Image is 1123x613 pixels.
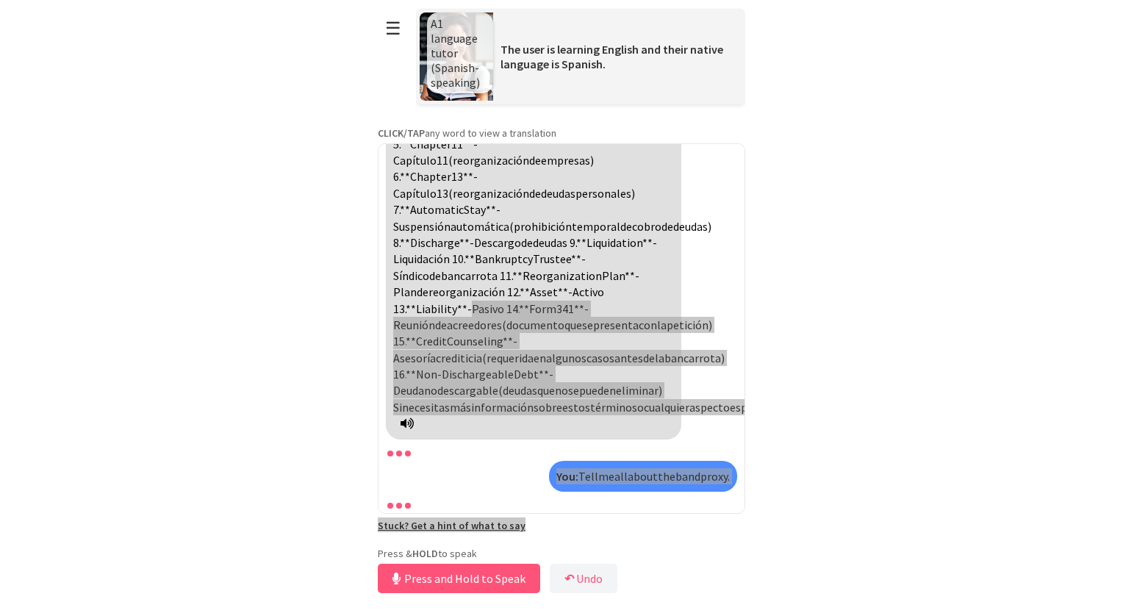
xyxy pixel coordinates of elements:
[614,351,643,365] span: antes
[500,42,723,71] span: The user is learning English and their native language is Spanish.
[471,400,534,415] span: información
[393,186,437,201] span: Capítulo
[473,169,478,184] span: -
[578,469,598,484] span: Tell
[590,400,637,415] span: términos
[564,318,582,332] span: que
[378,519,525,532] a: Stuck? Get a hint of what to say
[378,564,540,593] button: Press and Hold to Speak
[393,153,437,168] span: Capítulo
[393,268,429,283] span: Síndico
[537,383,555,398] span: que
[474,235,521,250] span: Descargo
[620,219,632,234] span: de
[614,469,628,484] span: all
[386,46,681,440] div: Click to translate
[436,351,482,365] span: crediticia
[529,186,541,201] span: de
[657,318,667,332] span: la
[393,251,464,266] span: Liquidación 10.
[546,351,586,365] span: algunos
[393,383,424,398] span: Deuda
[579,383,616,398] span: pueden
[541,186,575,201] span: deudas
[473,137,478,151] span: -
[424,383,437,398] span: no
[393,284,604,315] span: Activo 13.
[393,383,662,414] span: eliminar) Si
[644,400,689,415] span: cualquier
[534,400,562,415] span: sobre
[437,186,448,201] span: 13
[417,284,428,299] span: de
[639,318,657,332] span: con
[402,400,450,415] span: necesitas
[412,547,438,560] strong: HOLD
[635,268,639,283] span: -
[509,219,572,234] span: (prohibición
[450,400,471,415] span: más
[437,153,448,168] span: 11
[593,318,639,332] span: presenta
[598,469,614,484] span: me
[534,351,546,365] span: en
[393,318,712,348] span: petición) 15.
[521,235,533,250] span: de
[448,153,529,168] span: (reorganización
[533,235,576,250] span: deudas 9.
[393,284,417,299] span: Plan
[502,318,564,332] span: (documento
[393,318,435,332] span: Reunión
[482,351,534,365] span: (requerida
[472,301,519,316] span: Pasivo 14.
[378,547,745,560] p: Press & to speak
[420,12,493,101] img: Scenario Image
[661,219,673,234] span: de
[400,202,464,217] span: **Automatic
[393,120,631,151] span: activos) 5.
[393,219,711,250] span: deudas) 8.
[378,126,745,140] p: any word to view a translation
[470,235,474,250] span: -
[447,334,513,348] span: Counseling**
[451,219,509,234] span: automática
[378,10,409,47] button: ☰
[393,153,594,184] span: empresas) 6.
[496,202,500,217] span: -
[437,383,498,398] span: descargable
[675,469,700,484] span: band
[464,251,533,266] span: **Bankruptcy
[689,400,730,415] span: aspecto
[582,318,593,332] span: se
[586,351,614,365] span: casos
[529,153,541,168] span: de
[700,469,730,484] span: proxy.
[431,16,480,90] span: A1 language tutor (Spanish-speaking)
[378,126,425,140] strong: CLICK/TAP
[429,268,441,283] span: de
[448,186,529,201] span: (reorganización
[393,219,451,234] span: Suspensión
[584,301,589,316] span: -
[730,400,781,415] span: específico
[555,383,568,398] span: no
[406,367,514,381] span: **Non-Dischargeable
[653,235,657,250] span: -
[447,318,502,332] span: acreedores
[628,469,658,484] span: about
[581,251,586,266] span: -
[658,469,675,484] span: the
[441,268,512,283] span: bancarrota 11.
[549,461,737,492] div: Click to translate
[428,284,520,299] span: reorganización 12.
[550,564,617,593] button: ↶Undo
[572,219,620,234] span: temporal
[498,383,537,398] span: (deudas
[568,284,573,299] span: -
[549,367,553,381] span: -
[637,400,644,415] span: o
[632,219,661,234] span: cobro
[564,571,574,586] b: ↶
[435,318,447,332] span: de
[512,268,602,283] span: **Reorganization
